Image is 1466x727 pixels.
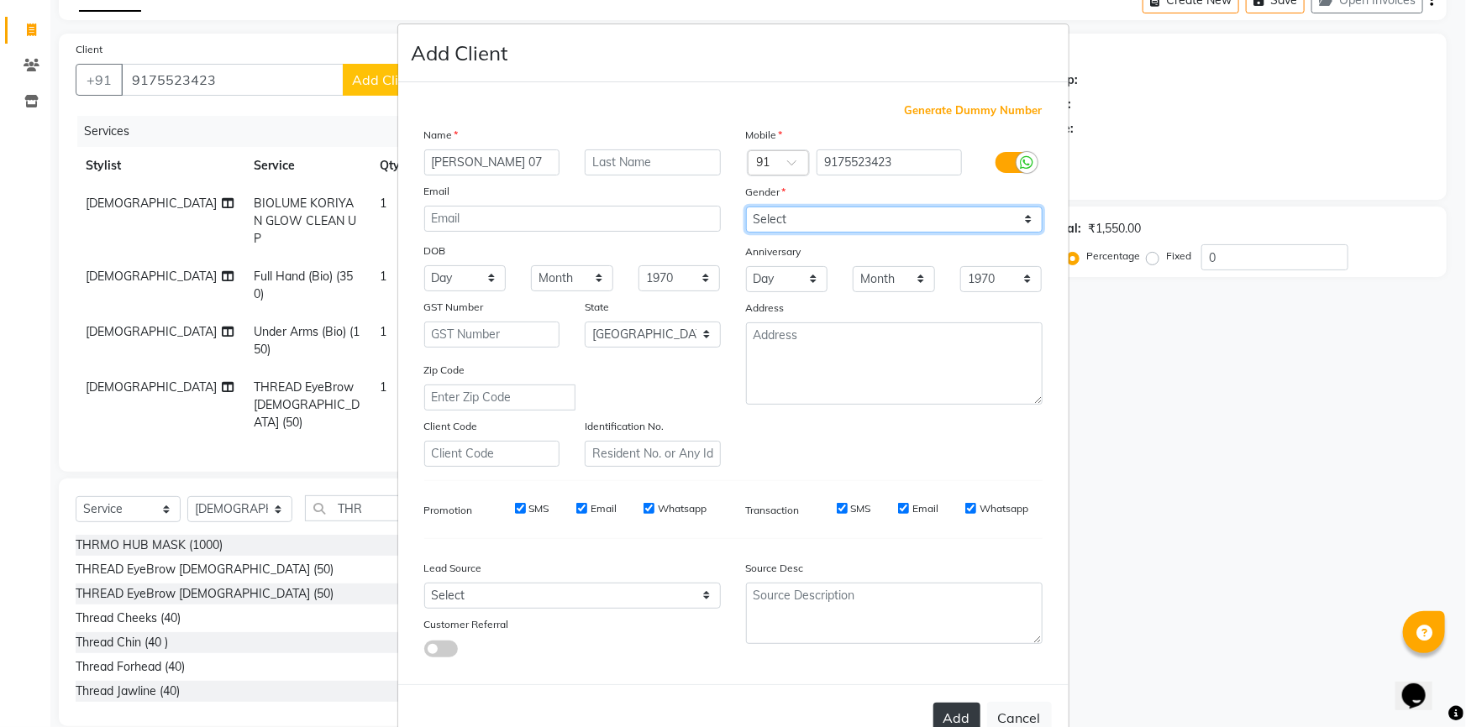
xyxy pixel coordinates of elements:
[585,149,721,175] input: Last Name
[746,244,801,259] label: Anniversary
[585,300,609,315] label: State
[412,38,508,68] h4: Add Client
[746,561,804,576] label: Source Desc
[424,419,478,434] label: Client Code
[529,501,549,516] label: SMS
[746,301,785,316] label: Address
[424,149,560,175] input: First Name
[591,501,617,516] label: Email
[424,128,459,143] label: Name
[424,243,446,259] label: DOB
[424,503,473,518] label: Promotion
[424,184,450,199] label: Email
[817,149,962,175] input: Mobile
[424,300,484,315] label: GST Number
[912,501,938,516] label: Email
[424,441,560,467] input: Client Code
[585,441,721,467] input: Resident No. or Any Id
[658,501,707,516] label: Whatsapp
[424,617,509,632] label: Customer Referral
[746,128,783,143] label: Mobile
[905,102,1043,119] span: Generate Dummy Number
[980,501,1028,516] label: Whatsapp
[424,363,465,378] label: Zip Code
[424,384,575,411] input: Enter Zip Code
[851,501,871,516] label: SMS
[746,503,800,518] label: Transaction
[424,322,560,348] input: GST Number
[746,185,786,200] label: Gender
[585,419,664,434] label: Identification No.
[1395,660,1449,710] iframe: chat widget
[424,206,721,232] input: Email
[424,561,482,576] label: Lead Source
